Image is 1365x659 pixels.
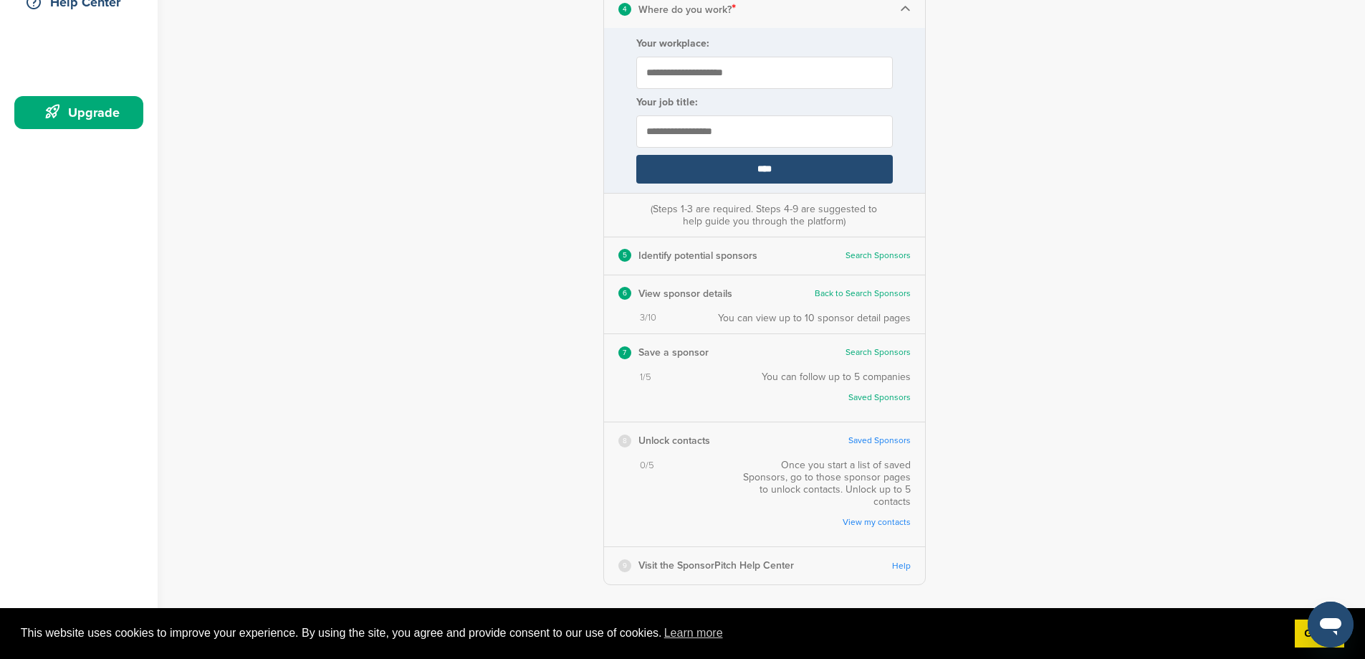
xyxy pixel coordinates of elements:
label: Your workplace: [636,37,893,49]
a: dismiss cookie message [1295,620,1344,648]
a: learn more about cookies [662,622,725,644]
a: Saved Sponsors [776,392,911,403]
label: Your job title: [636,96,893,108]
span: 1/5 [640,371,651,384]
a: Saved Sponsors [848,435,911,446]
div: Once you start a list of saved Sponsors, go to those sponsor pages to unlock contacts. Unlock up ... [734,459,911,537]
a: Back to Search Sponsors [815,288,911,299]
a: Search Sponsors [846,347,911,358]
a: View my contacts [749,517,911,528]
div: 6 [618,287,631,300]
div: 5 [618,249,631,262]
div: 8 [618,435,631,447]
div: You can follow up to 5 companies [762,371,911,412]
p: Visit the SponsorPitch Help Center [638,556,794,574]
span: 3/10 [640,312,656,324]
div: You can view up to 10 sponsor detail pages [718,312,911,324]
div: (Steps 1-3 are required. Steps 4-9 are suggested to help guide you through the platform) [647,203,881,227]
p: Unlock contacts [638,432,710,450]
a: Search Sponsors [846,250,911,261]
a: Help [892,561,911,572]
div: 7 [618,346,631,359]
p: Save a sponsor [638,343,709,361]
span: This website uses cookies to improve your experience. By using the site, you agree and provide co... [21,622,1283,644]
div: 9 [618,559,631,572]
div: 4 [618,3,631,16]
div: Upgrade [21,100,143,125]
a: Upgrade [14,96,143,129]
span: 0/5 [640,460,654,472]
p: View sponsor details [638,285,732,303]
iframe: Button to launch messaging window [1308,602,1354,648]
p: Identify potential sponsors [638,247,757,265]
img: Checklist arrow 1 [900,4,911,14]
